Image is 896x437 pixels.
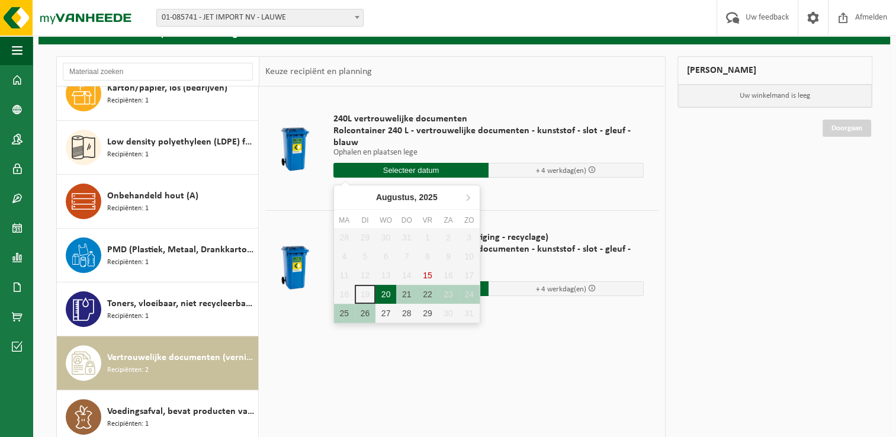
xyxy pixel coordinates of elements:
span: Recipiënten: 1 [107,311,149,322]
div: ma [334,214,355,226]
button: Karton/papier, los (bedrijven) Recipiënten: 1 [57,67,259,121]
div: 27 [375,304,396,323]
span: Low density polyethyleen (LDPE) folie, los, naturel [107,135,255,149]
span: + 4 werkdag(en) [536,285,586,293]
div: 29 [417,304,438,323]
button: Toners, vloeibaar, niet recycleerbaar, gevaarlijk Recipiënten: 1 [57,282,259,336]
div: wo [375,214,396,226]
span: Rolcontainer 240 L - vertrouwelijke documenten - kunststof - slot - gleuf - blauw [333,243,644,267]
span: Recipiënten: 1 [107,257,149,268]
span: 240L vertrouwelijke documenten [333,113,644,125]
span: Rolcontainer 240 L - vertrouwelijke documenten - kunststof - slot - gleuf - blauw [333,125,644,149]
div: za [438,214,458,226]
div: zo [459,214,480,226]
div: do [396,214,417,226]
span: Recipiënten: 1 [107,149,149,160]
button: Low density polyethyleen (LDPE) folie, los, naturel Recipiënten: 1 [57,121,259,175]
p: Ophalen en plaatsen lege [333,149,644,157]
div: 26 [355,304,375,323]
a: Doorgaan [823,120,871,137]
span: Karton/papier, los (bedrijven) [107,81,227,95]
span: Toners, vloeibaar, niet recycleerbaar, gevaarlijk [107,297,255,311]
span: Voedingsafval, bevat producten van dierlijke oorsprong, gemengde verpakking (exclusief glas), cat... [107,404,255,419]
button: Vertrouwelijke documenten (vernietiging - recyclage) Recipiënten: 2 [57,336,259,390]
input: Materiaal zoeken [63,63,253,81]
button: PMD (Plastiek, Metaal, Drankkartons) (bedrijven) Recipiënten: 1 [57,229,259,282]
span: Recipiënten: 1 [107,203,149,214]
div: [PERSON_NAME] [677,56,873,85]
div: vr [417,214,438,226]
span: Vertrouwelijke documenten (vernietiging - recyclage) [107,351,255,365]
input: Selecteer datum [333,163,489,178]
div: di [355,214,375,226]
div: Keuze recipiënt en planning [259,57,378,86]
span: PMD (Plastiek, Metaal, Drankkartons) (bedrijven) [107,243,255,257]
span: Recipiënten: 1 [107,95,149,107]
p: Ophalen (geen levering lege) [333,267,644,275]
div: 22 [417,285,438,304]
span: Recipiënten: 1 [107,419,149,430]
span: Recipiënten: 2 [107,365,149,376]
span: Onbehandeld hout (A) [107,189,198,203]
span: vertrouwelijke documenten (vernietiging - recyclage) [333,232,644,243]
button: Onbehandeld hout (A) Recipiënten: 1 [57,175,259,229]
p: Uw winkelmand is leeg [678,85,872,107]
i: 2025 [419,193,437,201]
div: 28 [396,304,417,323]
span: 01-085741 - JET IMPORT NV - LAUWE [157,9,363,26]
span: 01-085741 - JET IMPORT NV - LAUWE [156,9,364,27]
div: 21 [396,285,417,304]
div: 25 [334,304,355,323]
span: + 4 werkdag(en) [536,167,586,175]
div: Augustus, [371,188,442,207]
div: 20 [375,285,396,304]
